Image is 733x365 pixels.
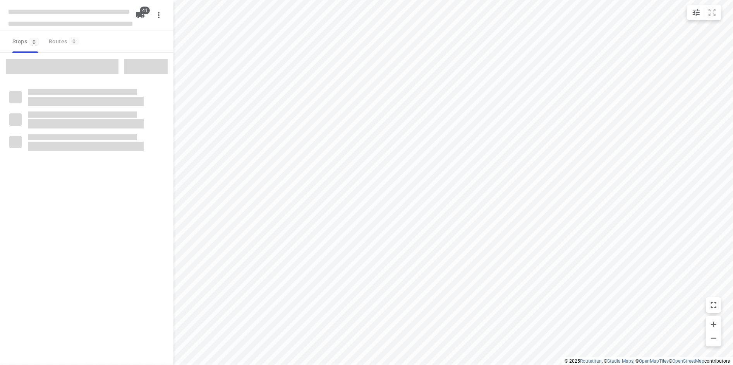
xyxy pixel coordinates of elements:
[580,358,602,364] a: Routetitan
[672,358,704,364] a: OpenStreetMap
[687,5,721,20] div: small contained button group
[565,358,730,364] li: © 2025 , © , © © contributors
[688,5,704,20] button: Map settings
[639,358,669,364] a: OpenMapTiles
[607,358,633,364] a: Stadia Maps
